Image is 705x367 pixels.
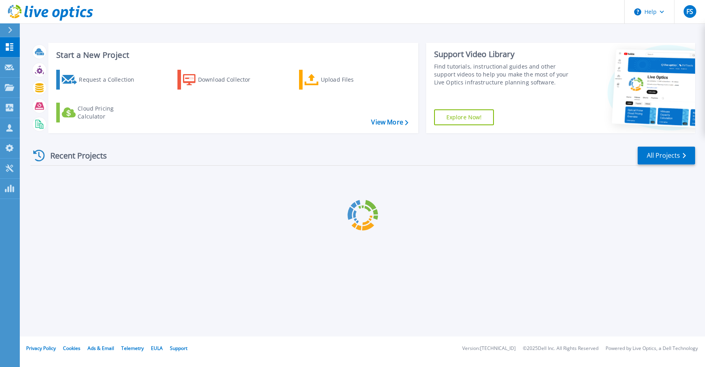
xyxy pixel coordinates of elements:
span: FS [686,8,693,15]
li: Version: [TECHNICAL_ID] [462,346,516,351]
a: Request a Collection [56,70,145,90]
div: Recent Projects [30,146,118,165]
a: Download Collector [177,70,266,90]
div: Support Video Library [434,49,571,59]
a: Privacy Policy [26,345,56,352]
div: Request a Collection [79,72,142,88]
a: Upload Files [299,70,387,90]
li: © 2025 Dell Inc. All Rights Reserved [523,346,598,351]
a: Explore Now! [434,109,494,125]
div: Upload Files [321,72,384,88]
a: Support [170,345,187,352]
div: Find tutorials, instructional guides and other support videos to help you make the most of your L... [434,63,571,86]
a: Cloud Pricing Calculator [56,103,145,122]
a: View More [371,119,408,126]
a: Ads & Email [88,345,114,352]
a: Cookies [63,345,80,352]
a: EULA [151,345,163,352]
h3: Start a New Project [56,51,408,59]
a: All Projects [638,147,695,164]
div: Download Collector [198,72,261,88]
li: Powered by Live Optics, a Dell Technology [606,346,698,351]
a: Telemetry [121,345,144,352]
div: Cloud Pricing Calculator [78,105,141,120]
